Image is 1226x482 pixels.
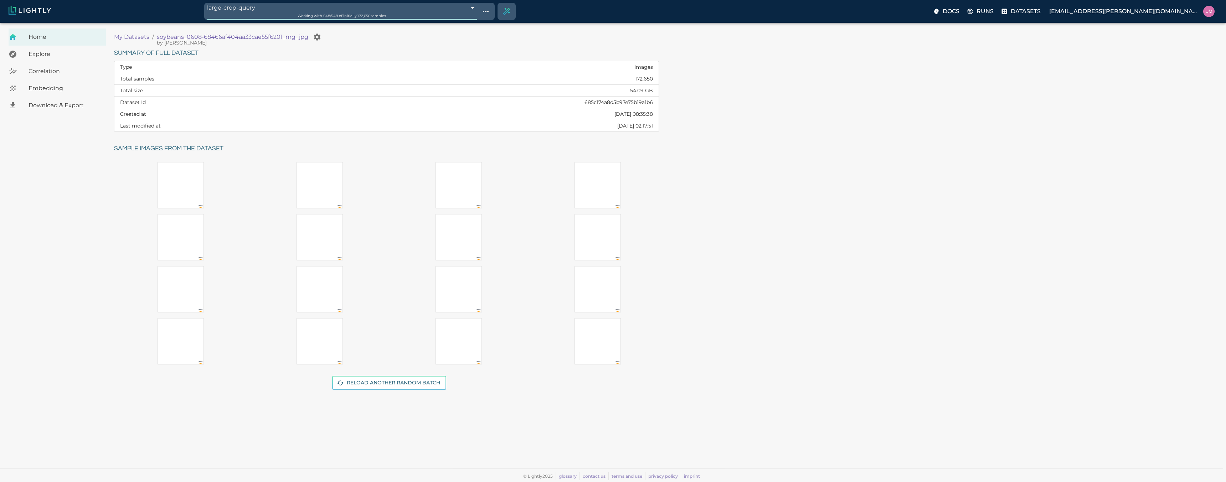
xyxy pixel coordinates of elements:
a: imprint [684,473,700,479]
th: Dataset Id [114,97,329,108]
td: [DATE] 08:35:38 [329,108,659,120]
a: Download & Export [9,97,106,114]
th: Created at [114,108,329,120]
th: Total size [114,85,329,97]
span: Home [29,33,100,41]
label: [EMAIL_ADDRESS][PERSON_NAME][DOMAIN_NAME]uma.govindarajan@bluerivertech.com [1046,4,1217,19]
div: large-crop-query [207,3,477,12]
a: privacy policy [648,473,678,479]
span: Working with 548 / 548 of initially 172,650 samples [298,14,386,18]
td: Images [329,61,659,73]
span: Embedding [29,84,100,93]
th: Total samples [114,73,329,85]
p: Runs [977,7,994,16]
span: Correlation [29,67,100,76]
span: Malte Ebner (Lightly AG) [157,39,207,46]
th: Last modified at [114,120,329,132]
th: Type [114,61,329,73]
button: Show tag tree [480,5,492,17]
div: Create selection [498,3,515,20]
img: Lightly [9,6,51,15]
a: Embedding [9,80,106,97]
a: glossary [559,473,577,479]
td: 172,650 [329,73,659,85]
h6: Sample images from the dataset [114,143,664,154]
table: dataset summary [114,61,659,131]
p: Docs [943,7,959,16]
label: Runs [965,5,996,18]
span: Explore [29,50,100,58]
a: Correlation [9,63,106,80]
h6: Summary of full dataset [114,48,659,59]
td: 54.09 GB [329,85,659,97]
a: contact us [583,473,606,479]
p: Datasets [1011,7,1041,16]
nav: explore, analyze, sample, metadata, embedding, correlations label, download your dataset [9,28,106,114]
a: Explore [9,46,106,63]
label: Datasets [999,5,1044,18]
button: Manage your dataset [310,30,324,44]
p: [EMAIL_ADDRESS][PERSON_NAME][DOMAIN_NAME] [1049,7,1200,16]
span: Download & Export [29,101,100,110]
li: / [152,33,154,41]
a: My Datasets [114,33,149,41]
button: Reload another random batch [332,376,446,390]
a: Home [9,28,106,46]
img: uma.govindarajan@bluerivertech.com [1203,6,1215,17]
label: Docs [931,5,962,18]
a: terms and use [612,473,642,479]
td: 685c174a8d5b97e75b19a1b6 [329,97,659,108]
a: soybeans_0608-68466af404aa33cae55f6201_nrg_jpg [157,33,308,41]
span: © Lightly 2025 [523,473,553,479]
td: [DATE] 02:17:51 [329,120,659,132]
nav: breadcrumb [114,30,664,44]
